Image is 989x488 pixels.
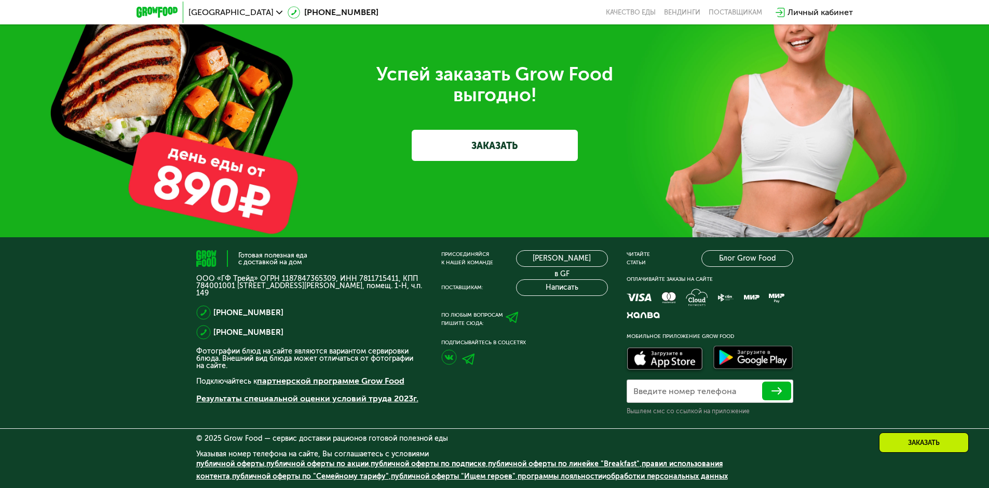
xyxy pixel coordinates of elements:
[633,388,736,394] label: Введите номер телефона
[196,375,423,387] p: Подключайтесь к
[788,6,853,19] div: Личный кабинет
[879,432,969,453] div: Заказать
[196,459,728,481] span: , , , , , , , и
[711,344,796,374] img: Доступно в Google Play
[196,459,264,468] a: публичной оферты
[196,394,418,403] a: Результаты специальной оценки условий труда 2023г.
[488,459,640,468] a: публичной оферты по линейке "Breakfast"
[627,332,793,341] div: Мобильное приложение Grow Food
[627,407,793,415] div: Вышлем смс со ссылкой на приложение
[441,338,608,347] div: Подписывайтесь в соцсетях
[441,250,493,267] div: Присоединяйся к нашей команде
[516,279,608,296] button: Написать
[213,306,283,319] a: [PHONE_NUMBER]
[441,311,503,328] div: По любым вопросам пишите сюда:
[664,8,700,17] a: Вендинги
[196,275,423,297] p: ООО «ГФ Трейд» ОГРН 1187847365309, ИНН 7811715411, КПП 784001001 [STREET_ADDRESS][PERSON_NAME], п...
[257,376,404,386] a: партнерской программе Grow Food
[606,8,656,17] a: Качество еды
[412,130,578,161] a: ЗАКАЗАТЬ
[188,8,274,17] span: [GEOGRAPHIC_DATA]
[518,472,602,481] a: программы лояльности
[238,252,307,265] div: Готовая полезная еда с доставкой на дом
[701,250,793,267] a: Блог Grow Food
[288,6,378,19] a: [PHONE_NUMBER]
[709,8,762,17] div: поставщикам
[204,64,785,105] div: Успей заказать Grow Food выгодно!
[232,472,389,481] a: публичной оферты по "Семейному тарифу"
[627,275,793,283] div: Оплачивайте заказы на сайте
[627,250,650,267] div: Читайте статьи
[516,250,608,267] a: [PERSON_NAME] в GF
[196,435,793,442] div: © 2025 Grow Food — сервис доставки рационов готовой полезной еды
[391,472,516,481] a: публичной оферты "Ищем героев"
[606,472,728,481] a: обработки персональных данных
[196,348,423,370] p: Фотографии блюд на сайте являются вариантом сервировки блюда. Внешний вид блюда может отличаться ...
[196,451,793,488] div: Указывая номер телефона на сайте, Вы соглашаетесь с условиями
[266,459,369,468] a: публичной оферты по акции
[213,326,283,338] a: [PHONE_NUMBER]
[441,283,483,292] div: Поставщикам:
[371,459,486,468] a: публичной оферты по подписке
